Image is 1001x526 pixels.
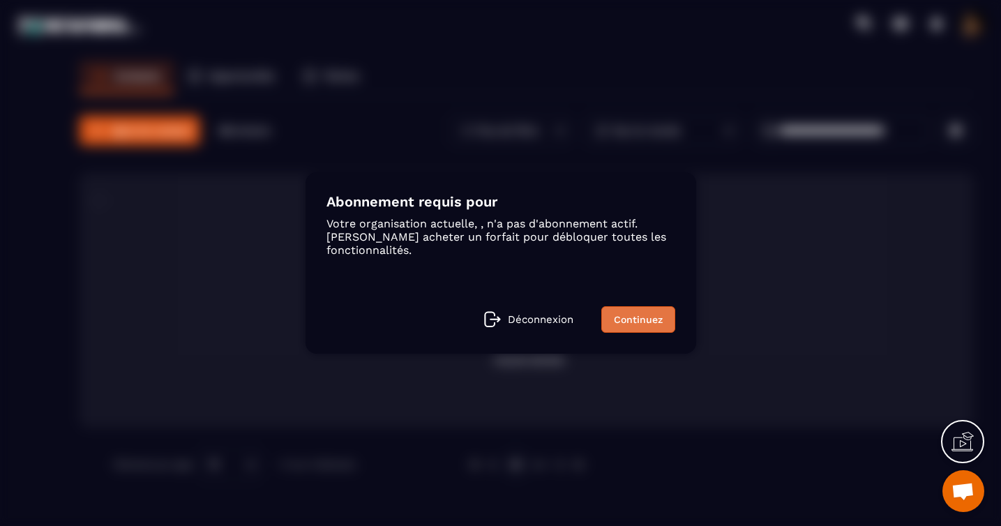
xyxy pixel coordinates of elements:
h4: Abonnement requis pour [326,193,675,210]
a: Déconnexion [484,311,573,328]
p: Votre organisation actuelle, , n'a pas d'abonnement actif. [PERSON_NAME] acheter un forfait pour ... [326,217,675,257]
div: Ouvrir le chat [942,470,984,512]
p: Déconnexion [508,313,573,326]
a: Continuez [601,306,675,333]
